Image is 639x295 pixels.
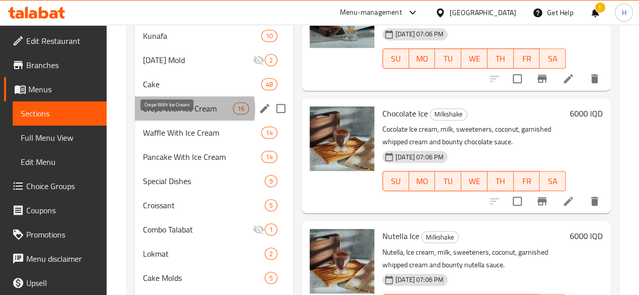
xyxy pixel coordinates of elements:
[465,51,483,66] span: WE
[382,171,409,191] button: SU
[514,48,540,69] button: FR
[450,7,516,18] div: [GEOGRAPHIC_DATA]
[13,126,107,150] a: Full Menu View
[387,51,405,66] span: SU
[530,189,554,213] button: Branch-specific-item
[439,174,457,189] span: TU
[340,7,402,19] div: Menu-management
[491,174,510,189] span: TH
[562,195,574,207] a: Edit menu item
[143,54,253,66] span: [DATE] Mold
[382,246,566,271] p: Nutella, Ice cream, milk, sweeteners, coconut, garnished whipped cream and bounty nutella sauce.
[265,225,277,234] span: 1
[265,55,277,65] span: 2
[265,272,277,284] div: items
[265,199,277,211] div: items
[461,171,487,191] button: WE
[26,253,99,265] span: Menu disclaimer
[21,156,99,168] span: Edit Menu
[518,174,536,189] span: FR
[135,121,293,145] div: Waffle With Ice Cream14
[135,242,293,266] div: Lokmat2
[265,273,277,283] span: 5
[435,171,461,191] button: TU
[262,152,277,162] span: 14
[262,31,277,41] span: 10
[582,189,607,213] button: delete
[4,247,107,271] a: Menu disclaimer
[539,48,566,69] button: SA
[391,29,448,39] span: [DATE] 07:06 PM
[253,223,265,235] svg: Inactive section
[261,151,277,163] div: items
[265,176,277,186] span: 9
[4,222,107,247] a: Promotions
[422,231,458,243] span: Milkshake
[421,231,459,243] div: Milkshake
[310,229,374,293] img: Nutella Ice
[135,48,293,72] div: [DATE] Mold2
[413,174,431,189] span: MO
[143,151,261,163] span: Pancake With Ice Cream
[4,198,107,222] a: Coupons
[539,171,566,191] button: SA
[28,83,99,95] span: Menus
[4,174,107,198] a: Choice Groups
[487,171,514,191] button: TH
[265,54,277,66] div: items
[143,223,253,235] span: Combo Talabat
[465,174,483,189] span: WE
[4,29,107,53] a: Edit Restaurant
[143,102,233,114] span: Crepe With Ice Cream
[491,51,510,66] span: TH
[382,106,428,121] span: Chocolate Ice
[265,201,277,210] span: 5
[461,48,487,69] button: WE
[26,35,99,47] span: Edit Restaurant
[143,127,261,139] span: Waffle With Ice Cream
[135,96,293,121] div: Crepe With Ice Cream16edit
[143,199,265,211] span: Croissant
[507,68,528,89] span: Select to update
[261,127,277,139] div: items
[233,104,249,113] span: 16
[265,248,277,260] div: items
[530,67,554,91] button: Branch-specific-item
[262,128,277,138] span: 14
[21,107,99,120] span: Sections
[143,272,265,284] span: Cake Molds
[265,175,277,187] div: items
[13,101,107,126] a: Sections
[382,48,409,69] button: SU
[413,51,431,66] span: MO
[135,266,293,290] div: Cake Molds5
[135,217,293,242] div: Combo Talabat1
[562,73,574,85] a: Edit menu item
[135,72,293,96] div: Cake48
[262,80,277,89] span: 48
[143,30,261,42] span: Kunafa
[265,223,277,235] div: items
[26,228,99,241] span: Promotions
[382,123,566,148] p: Cocolate Ice cream, milk, sweeteners, coconut, garnished whipped cream and bounty chocolate sauce.
[391,152,448,162] span: [DATE] 07:06 PM
[430,108,467,121] div: Milkshake
[233,102,249,114] div: items
[13,150,107,174] a: Edit Menu
[487,48,514,69] button: TH
[143,248,265,260] div: Lokmat
[21,132,99,144] span: Full Menu View
[430,108,467,120] span: Milkshake
[143,78,261,90] span: Cake
[257,101,272,116] button: edit
[135,145,293,169] div: Pancake With Ice Cream14
[26,204,99,216] span: Coupons
[582,67,607,91] button: delete
[261,30,277,42] div: items
[310,106,374,171] img: Chocolate Ice
[544,51,562,66] span: SA
[143,175,265,187] span: Special Dishes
